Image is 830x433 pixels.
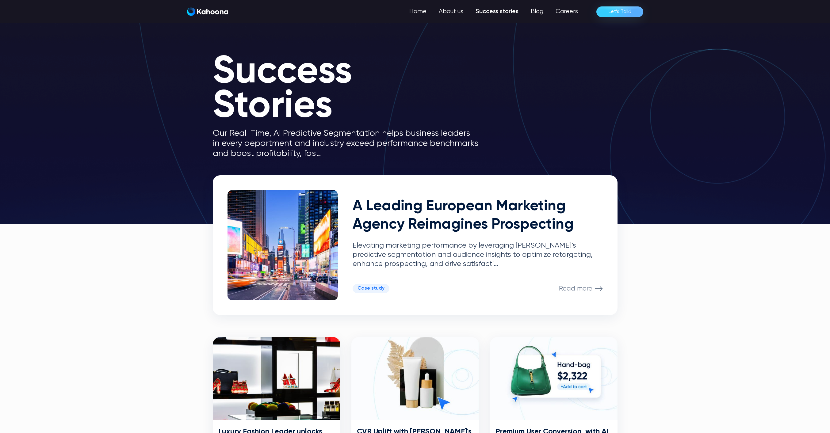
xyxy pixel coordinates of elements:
a: Blog [525,6,549,18]
div: Case study [358,286,384,291]
p: Read more [559,285,592,293]
h2: A Leading European Marketing Agency Reimagines Prospecting [353,197,603,234]
a: home [187,7,228,16]
div: Let’s Talk! [609,7,631,17]
a: Careers [549,6,584,18]
a: Let’s Talk! [596,6,643,17]
a: A Leading European Marketing Agency Reimagines ProspectingElevating marketing performance by leve... [213,175,618,315]
a: Success stories [469,6,525,18]
p: Elevating marketing performance by leveraging [PERSON_NAME]’s predictive segmentation and audienc... [353,241,603,268]
a: About us [433,6,469,18]
h1: Success Stories [213,55,489,123]
img: Kahoona logo white [187,7,228,16]
a: Home [403,6,433,18]
p: Our Real-Time, AI Predictive Segmentation helps business leaders in every department and industry... [213,128,489,159]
